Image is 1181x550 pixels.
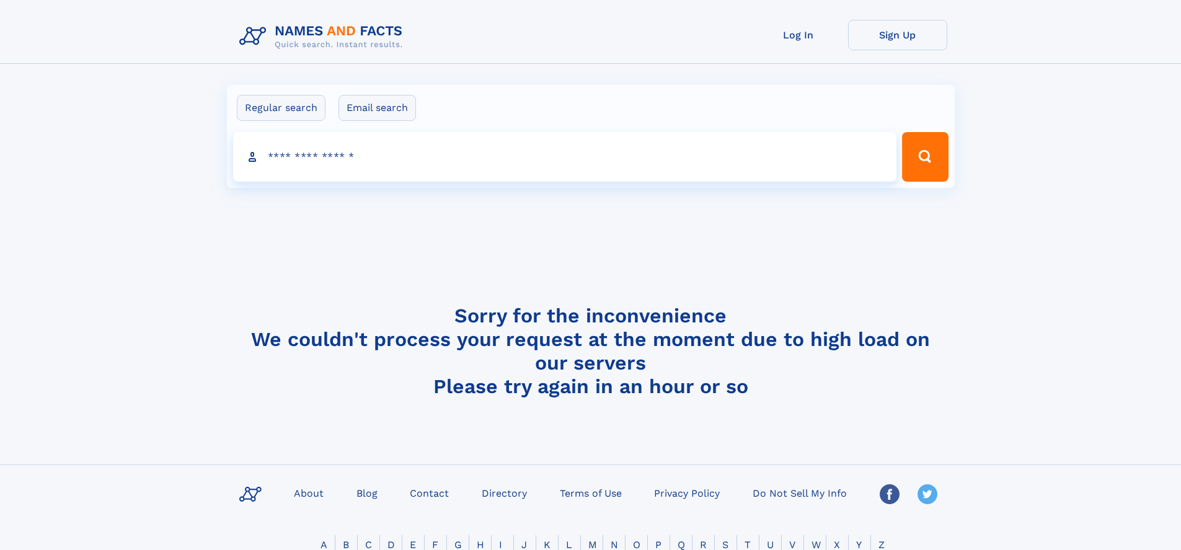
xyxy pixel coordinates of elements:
a: Sign Up [848,20,947,50]
a: Terms of Use [555,484,627,502]
img: Facebook [880,484,900,504]
a: Blog [352,484,383,502]
a: Do Not Sell My Info [748,484,852,502]
img: Twitter [918,484,937,504]
a: Directory [477,484,532,502]
h4: Sorry for the inconvenience We couldn't process your request at the moment due to high load on ou... [234,304,947,398]
label: Regular search [237,95,325,121]
input: search input [233,132,897,182]
a: Log In [749,20,848,50]
a: Privacy Policy [649,484,725,502]
img: Logo Names and Facts [234,20,413,53]
a: About [289,484,329,502]
a: Contact [405,484,454,502]
button: Search Button [902,132,948,182]
label: Email search [338,95,416,121]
